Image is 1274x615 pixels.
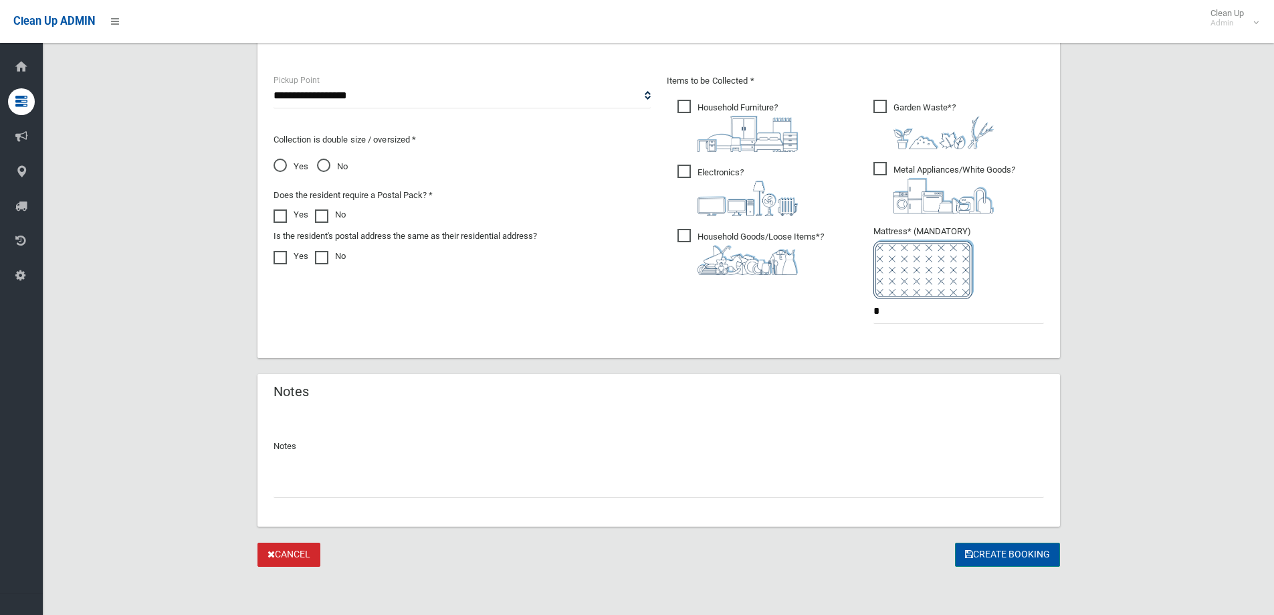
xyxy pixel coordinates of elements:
[955,543,1060,567] button: Create Booking
[873,226,1044,299] span: Mattress* (MANDATORY)
[315,248,346,264] label: No
[698,245,798,275] img: b13cc3517677393f34c0a387616ef184.png
[317,159,348,175] span: No
[274,207,308,223] label: Yes
[893,178,994,213] img: 36c1b0289cb1767239cdd3de9e694f19.png
[698,167,798,216] i: ?
[257,543,320,567] a: Cancel
[274,187,433,203] label: Does the resident require a Postal Pack? *
[677,165,798,216] span: Electronics
[698,116,798,152] img: aa9efdbe659d29b613fca23ba79d85cb.png
[274,132,651,148] p: Collection is double size / oversized *
[698,102,798,152] i: ?
[873,100,994,149] span: Garden Waste*
[893,102,994,149] i: ?
[677,100,798,152] span: Household Furniture
[698,232,824,275] i: ?
[677,229,824,275] span: Household Goods/Loose Items*
[698,181,798,216] img: 394712a680b73dbc3d2a6a3a7ffe5a07.png
[1204,8,1257,28] span: Clean Up
[315,207,346,223] label: No
[257,379,325,405] header: Notes
[274,159,308,175] span: Yes
[893,165,1015,213] i: ?
[873,240,974,299] img: e7408bece873d2c1783593a074e5cb2f.png
[1210,18,1244,28] small: Admin
[667,73,1044,89] p: Items to be Collected *
[893,116,994,149] img: 4fd8a5c772b2c999c83690221e5242e0.png
[274,438,1044,454] p: Notes
[13,15,95,27] span: Clean Up ADMIN
[274,248,308,264] label: Yes
[274,228,537,244] label: Is the resident's postal address the same as their residential address?
[873,162,1015,213] span: Metal Appliances/White Goods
